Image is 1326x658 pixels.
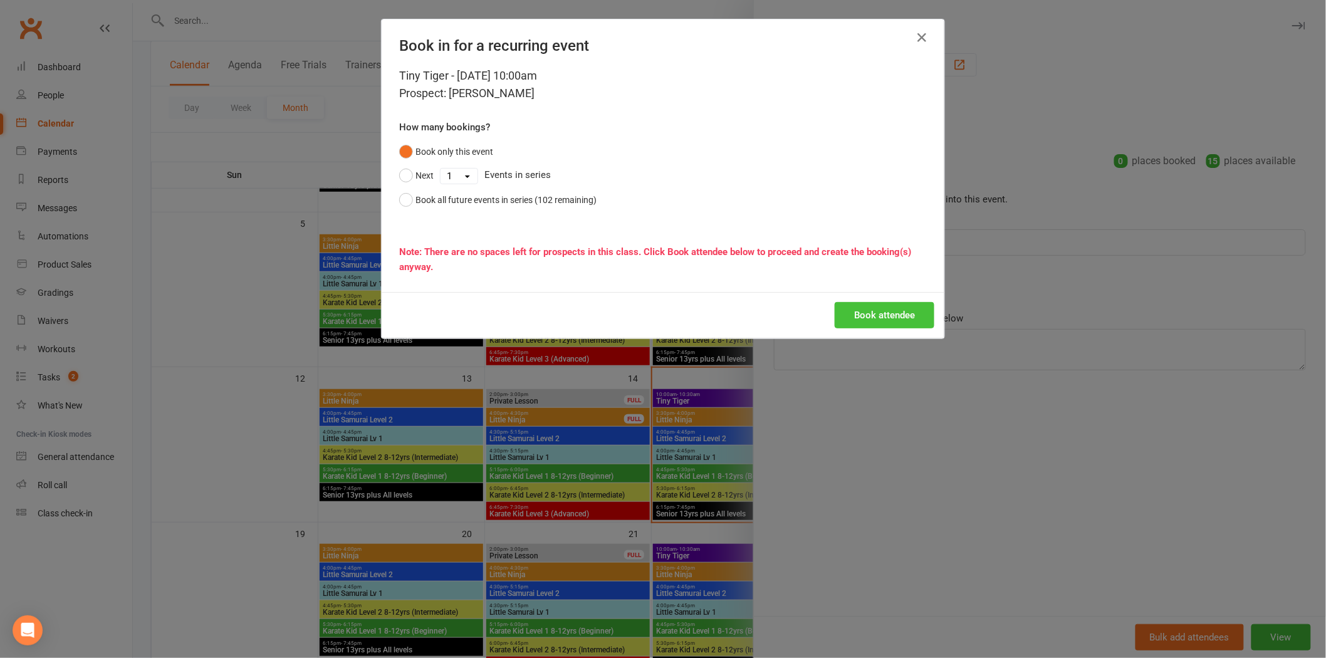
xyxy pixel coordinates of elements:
[415,193,597,207] div: Book all future events in series (102 remaining)
[399,188,597,212] button: Book all future events in series (102 remaining)
[399,140,493,164] button: Book only this event
[835,302,934,328] button: Book attendee
[13,615,43,645] div: Open Intercom Messenger
[399,244,927,274] div: Note: There are no spaces left for prospects in this class. Click Book attendee below to proceed ...
[399,164,927,187] div: Events in series
[912,28,932,48] button: Close
[399,67,927,102] div: Tiny Tiger - [DATE] 10:00am Prospect: [PERSON_NAME]
[399,164,434,187] button: Next
[399,37,927,55] h4: Book in for a recurring event
[399,120,490,135] label: How many bookings?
